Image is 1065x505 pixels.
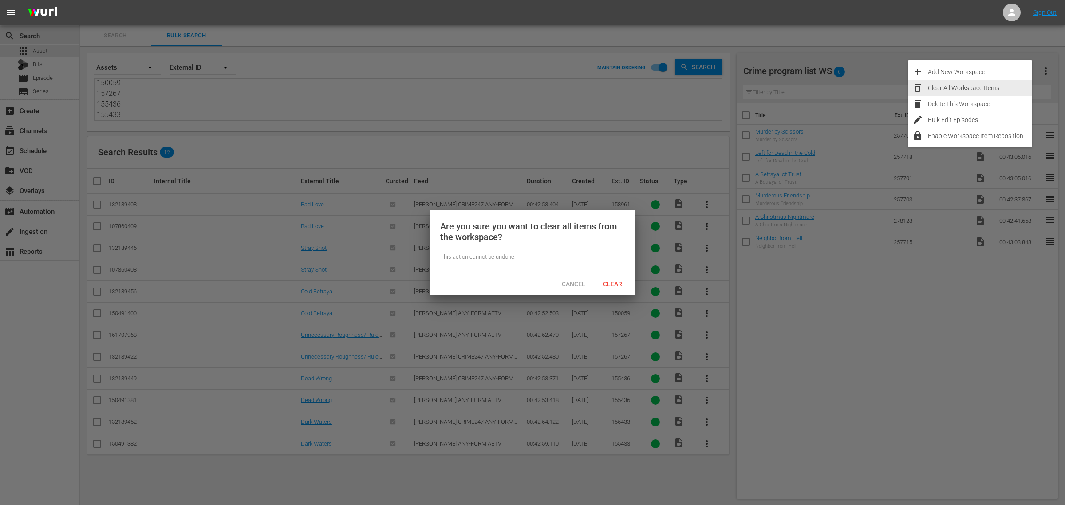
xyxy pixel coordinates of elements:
[1033,9,1057,16] a: Sign Out
[928,96,1032,112] div: Delete This Workspace
[912,99,923,109] span: delete
[912,67,923,77] span: add
[912,114,923,125] span: edit
[593,276,632,292] button: Clear
[928,112,1032,128] div: Bulk Edit Episodes
[912,130,923,141] span: lock
[5,7,16,18] span: menu
[440,253,625,261] div: This action cannot be undone.
[555,280,592,288] span: Cancel
[554,276,593,292] button: Cancel
[928,80,1032,96] div: Clear All Workspace Items
[21,2,64,23] img: ans4CAIJ8jUAAAAAAAAAAAAAAAAAAAAAAAAgQb4GAAAAAAAAAAAAAAAAAAAAAAAAJMjXAAAAAAAAAAAAAAAAAAAAAAAAgAT5G...
[440,221,625,242] div: Are you sure you want to clear all items from the workspace?
[596,280,629,288] span: Clear
[928,64,1032,80] div: Add New Workspace
[928,128,1032,144] div: Enable Workspace Item Reposition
